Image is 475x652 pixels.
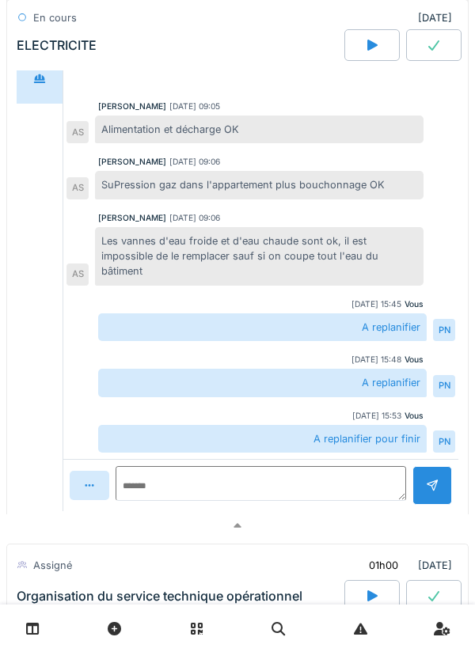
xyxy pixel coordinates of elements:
div: Vous [405,354,424,366]
div: A replanifier [98,369,427,396]
div: A replanifier [98,313,427,341]
div: En cours [33,10,77,25]
div: [DATE] [355,551,458,580]
div: PN [433,375,455,397]
div: [DATE] 09:05 [169,100,220,112]
div: AS [66,263,89,286]
div: Vous [405,410,424,422]
div: PN [433,430,455,453]
div: Organisation du service technique opérationnel [17,589,302,604]
div: [PERSON_NAME] [98,156,166,168]
div: [DATE] [418,10,458,25]
div: AS [66,121,89,143]
div: [DATE] 15:45 [351,298,401,310]
div: Alimentation et décharge OK [95,116,424,143]
div: ELECTRICITE [17,38,97,53]
div: 01h00 [369,558,398,573]
div: SuPression gaz dans l'appartement plus bouchonnage OK [95,171,424,199]
div: Les vannes d'eau froide et d'eau chaude sont ok, il est impossible de le remplacer sauf si on cou... [95,227,424,286]
div: [DATE] 09:06 [169,212,220,224]
div: [DATE] 09:06 [169,156,220,168]
div: A replanifier pour finir [98,425,427,453]
div: Assigné [33,558,72,573]
div: Vous [405,298,424,310]
div: [DATE] 15:48 [351,354,401,366]
div: [DATE] 15:53 [352,410,401,422]
div: AS [66,177,89,199]
div: [PERSON_NAME] [98,212,166,224]
div: [PERSON_NAME] [98,100,166,112]
div: PN [433,319,455,341]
